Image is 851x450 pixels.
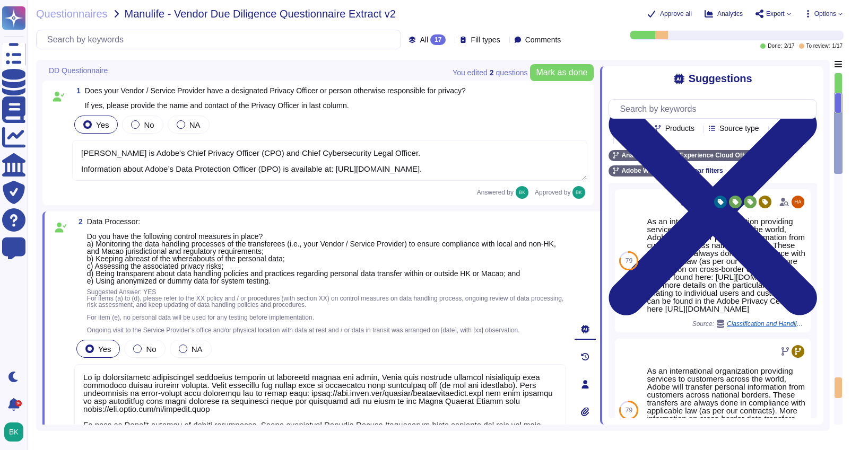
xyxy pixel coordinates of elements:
span: Approve all [660,11,692,17]
span: Mark as done [536,68,588,77]
button: Analytics [705,10,743,18]
span: Yes [96,120,109,129]
button: user [2,420,31,444]
span: Approved by [535,189,570,196]
span: Analytics [717,11,743,17]
span: NA [189,120,201,129]
span: Questionnaires [36,8,108,19]
span: Done: [768,43,782,49]
span: Yes [98,345,111,354]
span: Export [766,11,785,17]
span: All [420,36,428,43]
input: Search by keywords [614,100,817,118]
img: user [572,186,585,199]
span: Comments [525,36,561,43]
span: No [146,345,156,354]
span: Manulife - Vendor Due Diligence Questionnaire Extract v2 [125,8,396,19]
span: 1 / 17 [832,43,843,49]
textarea: [PERSON_NAME] is Adobe's Chief Privacy Officer (CPO) and Chief Cybersecurity Legal Officer. Infor... [72,140,587,181]
span: To review: [806,43,830,49]
span: 1 [72,87,81,94]
span: 79 [626,258,632,264]
input: Search by keywords [42,30,401,49]
span: You edited question s [453,69,527,76]
div: 9+ [15,400,22,407]
span: DD Questionnaire [49,67,108,74]
span: Options [814,11,836,17]
span: Suggested Answer: YES For items (a) to (d), please refer to the XX policy and / or procedures (wi... [87,288,563,334]
span: 79 [626,407,632,413]
img: user [516,186,528,199]
b: 2 [490,69,494,76]
span: 2 / 17 [784,43,794,49]
span: Fill types [471,36,500,43]
span: NA [192,345,203,354]
span: Answered by [477,189,514,196]
img: user [4,422,23,442]
div: 17 [430,34,446,45]
button: Mark as done [530,64,594,81]
span: Data Processor: Do you have the following control measures in place? a) Monitoring the data handl... [87,217,556,285]
span: 2 [74,218,83,225]
button: Approve all [647,10,692,18]
span: No [144,120,154,129]
img: user [792,196,804,208]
